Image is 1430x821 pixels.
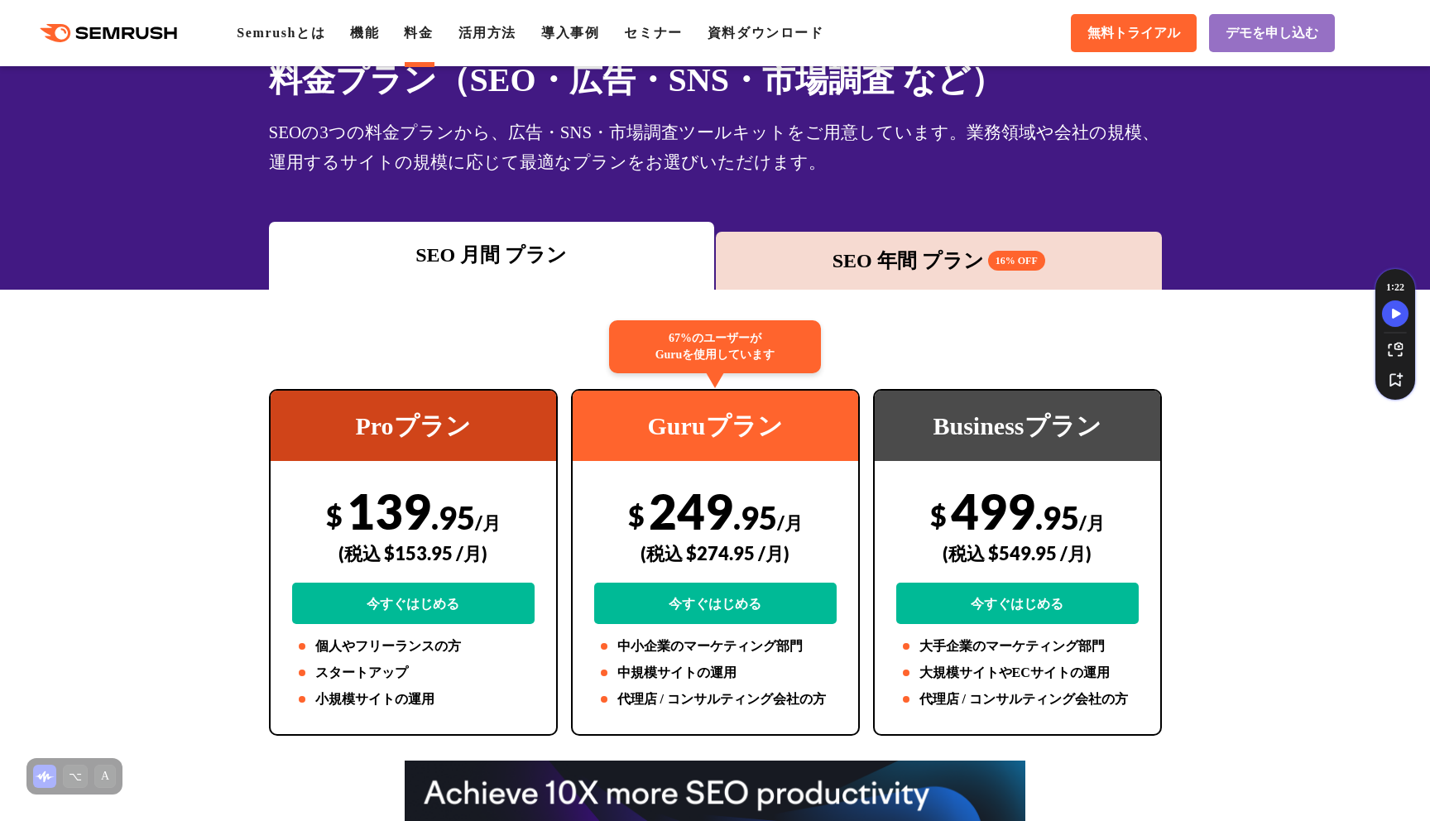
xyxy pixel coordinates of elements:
[594,583,837,624] a: 今すぐはじめる
[988,251,1045,271] span: 16% OFF
[404,26,433,40] a: 料金
[458,26,516,40] a: 活用方法
[628,498,645,532] span: $
[733,498,777,536] span: .95
[271,391,556,461] div: Proプラン
[1226,25,1318,42] span: デモを申し込む
[1087,25,1180,42] span: 無料トライアル
[724,246,1154,276] div: SEO 年間 プラン
[930,498,947,532] span: $
[269,55,1162,104] h1: 料金プラン（SEO・広告・SNS・市場調査 など）
[431,498,475,536] span: .95
[896,524,1139,583] div: (税込 $549.95 /月)
[292,636,535,656] li: 個人やフリーランスの方
[237,26,325,40] a: Semrushとは
[475,511,501,534] span: /月
[1079,511,1105,534] span: /月
[896,583,1139,624] a: 今すぐはじめる
[896,689,1139,709] li: 代理店 / コンサルティング会社の方
[609,320,821,373] div: 67%のユーザーが Guruを使用しています
[624,26,682,40] a: セミナー
[594,482,837,624] div: 249
[1035,498,1079,536] span: .95
[594,524,837,583] div: (税込 $274.95 /月)
[875,391,1160,461] div: Businessプラン
[541,26,599,40] a: 導入事例
[896,482,1139,624] div: 499
[1071,14,1197,52] a: 無料トライアル
[594,636,837,656] li: 中小企業のマーケティング部門
[573,391,858,461] div: Guruプラン
[292,663,535,683] li: スタートアップ
[777,511,803,534] span: /月
[350,26,379,40] a: 機能
[292,583,535,624] a: 今すぐはじめる
[896,663,1139,683] li: 大規模サイトやECサイトの運用
[896,636,1139,656] li: 大手企業のマーケティング部門
[292,482,535,624] div: 139
[326,498,343,532] span: $
[292,524,535,583] div: (税込 $153.95 /月)
[292,689,535,709] li: 小規模サイトの運用
[1209,14,1335,52] a: デモを申し込む
[594,689,837,709] li: 代理店 / コンサルティング会社の方
[594,663,837,683] li: 中規模サイトの運用
[269,118,1162,177] div: SEOの3つの料金プランから、広告・SNS・市場調査ツールキットをご用意しています。業務領域や会社の規模、運用するサイトの規模に応じて最適なプランをお選びいただけます。
[277,240,707,270] div: SEO 月間 プラン
[708,26,824,40] a: 資料ダウンロード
